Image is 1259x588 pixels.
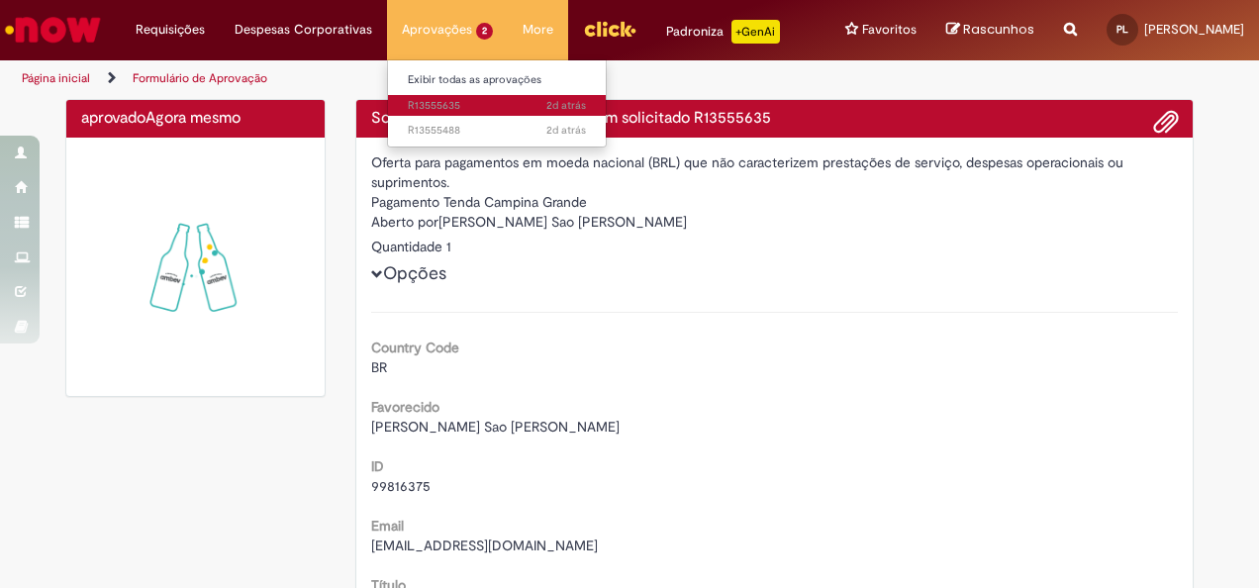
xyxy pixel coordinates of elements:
[371,212,438,232] label: Aberto por
[133,70,267,86] a: Formulário de Aprovação
[388,69,606,91] a: Exibir todas as aprovações
[1144,21,1244,38] span: [PERSON_NAME]
[81,110,310,128] h4: aprovado
[22,70,90,86] a: Página inicial
[371,418,620,436] span: [PERSON_NAME] Sao [PERSON_NAME]
[1116,23,1128,36] span: PL
[371,212,1179,237] div: [PERSON_NAME] Sao [PERSON_NAME]
[546,98,586,113] time: 27/09/2025 10:06:31
[388,95,606,117] a: Aberto R13555635 :
[371,110,1179,128] h4: Solicitação de aprovação para Item solicitado R13555635
[145,108,241,128] time: 29/09/2025 08:15:45
[862,20,917,40] span: Favoritos
[371,339,459,356] b: Country Code
[666,20,780,44] div: Padroniza
[731,20,780,44] p: +GenAi
[2,10,104,49] img: ServiceNow
[371,517,404,535] b: Email
[371,358,387,376] span: BR
[963,20,1034,39] span: Rascunhos
[476,23,493,40] span: 2
[371,537,598,554] span: [EMAIL_ADDRESS][DOMAIN_NAME]
[583,14,636,44] img: click_logo_yellow_360x200.png
[546,123,586,138] span: 2d atrás
[371,152,1179,192] div: Oferta para pagamentos em moeda nacional (BRL) que não caracterizem prestações de serviço, despes...
[387,59,607,147] ul: Aprovações
[946,21,1034,40] a: Rascunhos
[371,398,439,416] b: Favorecido
[388,120,606,142] a: Aberto R13555488 :
[371,237,1179,256] div: Quantidade 1
[371,477,431,495] span: 99816375
[145,108,241,128] span: Agora mesmo
[136,20,205,40] span: Requisições
[371,457,384,475] b: ID
[402,20,472,40] span: Aprovações
[408,98,586,114] span: R13555635
[15,60,824,97] ul: Trilhas de página
[546,123,586,138] time: 27/09/2025 10:04:56
[546,98,586,113] span: 2d atrás
[371,192,1179,212] div: Pagamento Tenda Campina Grande
[81,152,310,381] img: sucesso_1.gif
[408,123,586,139] span: R13555488
[235,20,372,40] span: Despesas Corporativas
[523,20,553,40] span: More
